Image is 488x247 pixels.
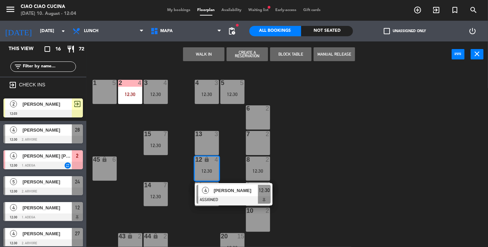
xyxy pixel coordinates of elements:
[43,45,51,53] i: crop_square
[59,27,67,35] i: arrow_drop_down
[214,187,258,194] span: [PERSON_NAME]
[144,143,168,148] div: 12:30
[469,6,478,14] i: search
[163,182,168,188] div: 7
[10,152,17,159] span: 4
[73,100,82,108] span: exit_to_app
[19,82,45,87] label: CHECK INS
[22,126,72,134] span: [PERSON_NAME]
[5,4,16,15] i: menu
[221,80,221,86] div: 5
[84,29,98,34] span: Lunch
[160,29,173,34] span: MAPA
[10,204,17,211] span: 4
[21,3,76,10] div: Ciao Ciao Cucina
[55,45,61,53] span: 16
[21,10,76,17] div: [DATE] 10. August - 12:04
[102,156,107,162] i: lock
[204,156,210,162] i: lock
[473,50,481,58] i: close
[214,131,219,137] div: 3
[163,80,168,86] div: 4
[194,8,218,12] span: Floorplan
[249,26,301,36] div: All Bookings
[22,63,76,70] input: Filter by name...
[75,178,80,186] span: 24
[451,6,459,14] i: turned_in_not
[144,92,168,97] div: 12:30
[153,233,159,239] i: lock
[75,126,80,134] span: 28
[10,230,17,237] span: 4
[214,156,219,163] div: 4
[163,233,168,239] div: 2
[314,47,355,61] button: Manual Release
[5,4,16,17] button: menu
[67,45,75,53] i: restaurant
[259,186,270,194] span: 12:30
[468,27,477,35] i: power_settings_new
[144,80,145,86] div: 3
[22,204,72,211] span: [PERSON_NAME]
[144,233,145,239] div: 44
[76,152,79,160] span: 2
[228,27,236,35] span: pending_actions
[214,80,219,86] div: 3
[14,63,22,71] i: filter_list
[10,101,17,107] span: 2
[300,8,324,12] span: Gift cards
[246,169,270,173] div: 12:30
[93,80,94,86] div: 1
[221,233,221,239] div: 20
[236,23,240,27] span: fiber_manual_record
[272,8,300,12] span: Early-access
[266,208,270,214] div: 2
[240,80,244,86] div: 5
[79,45,84,53] span: 72
[218,8,245,12] span: Availability
[183,47,224,61] button: WALK IN
[220,92,245,97] div: 12:30
[413,6,422,14] i: add_circle_outline
[214,182,219,188] div: 6
[93,156,94,163] div: 45
[202,187,209,194] span: 4
[384,28,426,34] label: Unassigned only
[266,156,270,163] div: 2
[138,233,142,239] div: 2
[163,131,168,137] div: 7
[195,169,219,173] div: 12:30
[112,80,116,86] div: 5
[266,105,270,112] div: 2
[452,49,465,59] button: power_input
[75,203,80,212] span: 12
[237,233,244,239] div: 15
[384,28,390,34] span: check_box_outline_blank
[10,178,17,185] span: 5
[22,230,72,237] span: [PERSON_NAME]
[270,47,312,61] button: Block Table
[3,45,50,53] div: This view
[471,49,484,59] button: close
[138,80,142,86] div: 4
[75,229,80,238] span: 27
[195,92,219,97] div: 12:30
[144,131,145,137] div: 15
[454,50,462,58] i: power_input
[144,182,145,188] div: 14
[127,233,133,239] i: lock
[267,5,271,9] span: fiber_manual_record
[245,8,272,12] span: Waiting list
[22,178,72,186] span: [PERSON_NAME]
[266,182,270,188] div: 2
